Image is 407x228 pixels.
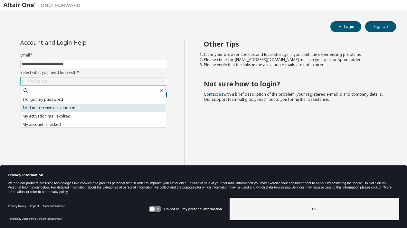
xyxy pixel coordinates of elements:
[204,92,223,97] a: Contact us
[204,57,385,62] li: Please check for [EMAIL_ADDRESS][DOMAIN_NAME] mails in your junk or spam folder.
[204,40,385,48] h2: Other Tips
[22,79,47,84] div: Click to select
[204,62,385,67] li: Please verify that the links in the activation e-mails are not expired.
[21,95,166,104] li: I forgot my password
[204,80,385,88] h2: Not sure how to login?
[204,52,385,57] li: Clear your browser cookies and local storage, if you continue experiencing problems.
[21,77,167,85] div: Click to select
[20,70,167,75] label: Select what you need help with
[365,21,396,32] button: Sign Up
[330,21,361,32] button: Login
[20,40,138,45] div: Account and Login Help
[204,92,383,102] span: with a brief description of the problem, your registered e-mail id and company details. Our suppo...
[3,2,84,8] img: Altair One
[20,53,167,58] label: Email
